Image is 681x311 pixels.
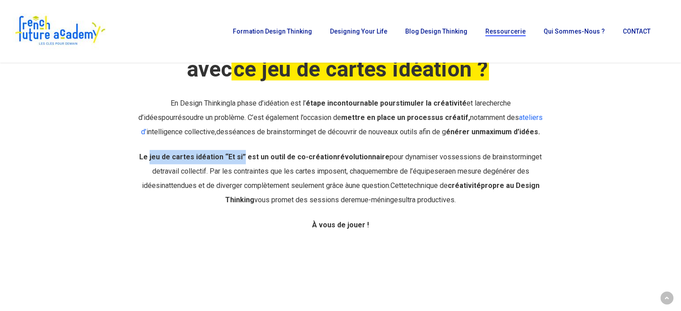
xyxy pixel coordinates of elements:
[348,181,390,190] span: une question.
[228,128,310,136] span: séances de brainstorming
[231,56,489,82] em: ce jeu de cartes idéation ?
[310,128,480,136] span: et de découvrir de nouveaux outils afin de g
[233,28,312,35] span: Formation Design Thinking
[337,153,451,161] span: pour dynamiser vos
[466,99,480,107] span: et la
[176,113,244,122] span: résoudre un problème
[162,113,176,122] span: pour
[159,181,348,190] span: inattendues et de diverger complètement seulement grâce à
[407,181,480,190] span: technique de
[244,113,341,122] span: . C’est également l’occasion de
[402,196,456,204] span: ultra productives.
[451,153,535,161] span: sessions de brainstorming
[228,28,317,34] a: Formation Design Thinking
[481,28,530,34] a: Ressourcerie
[326,28,392,34] a: Designing Your Life
[395,99,466,107] strong: stimuler la créativité
[448,167,491,175] span: en mesure de
[230,99,395,107] span: la phase d’idéation est l’
[341,113,470,122] strong: mettre en place un processus créatif,
[447,181,480,190] strong: créativité
[337,153,390,161] strong: révolutionnaire
[216,128,228,136] span: des
[206,167,372,175] span: . Par les contraintes que les cartes imposent, chaque
[539,28,609,34] a: Qui sommes-nous ?
[349,196,402,204] span: remue-méninges
[480,128,540,136] strong: maximum d’idées.
[618,28,655,34] a: CONTACT
[623,28,651,35] span: CONTACT
[405,28,467,35] span: Blog Design Thinking
[372,167,434,175] span: membre de l’équipe
[160,167,206,175] span: travail collectif
[312,221,369,229] strong: À vous de jouer !
[401,28,472,34] a: Blog Design Thinking
[170,99,184,107] span: En D
[13,13,107,49] img: French Future Academy
[146,128,216,136] span: intelligence collective,
[139,153,337,161] strong: Le jeu de cartes idéation “Et si” est un outil de co-création
[446,128,480,136] strong: énérer un
[184,99,230,107] span: esign Thinking
[390,181,407,190] span: Cette
[305,99,395,107] strong: étape incontournable pour
[434,167,448,175] span: sera
[485,28,526,35] span: Ressourcerie
[544,28,605,35] span: Qui sommes-nous ?
[254,196,349,204] span: vous promet des sessions de
[330,28,387,35] span: Designing Your Life
[470,113,505,122] span: notamment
